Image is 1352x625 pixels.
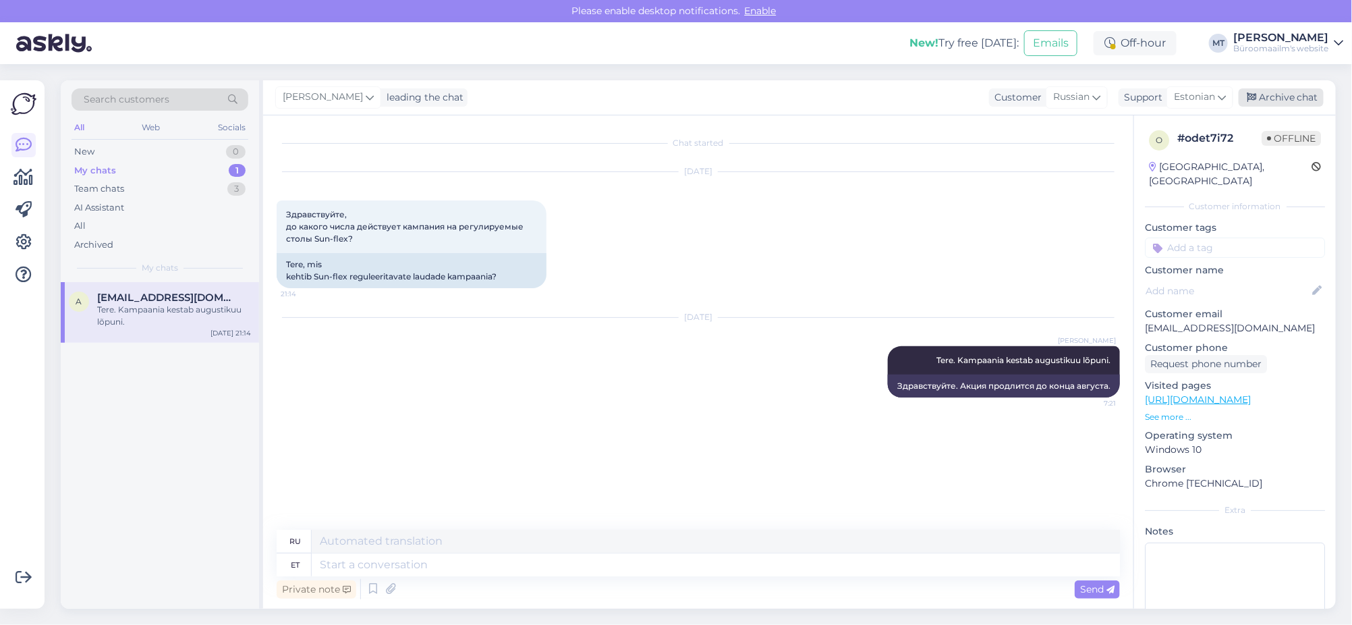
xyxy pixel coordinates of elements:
[74,164,116,178] div: My chats
[1209,34,1228,53] div: MT
[140,119,163,136] div: Web
[909,36,938,49] b: New!
[741,5,781,17] span: Enable
[286,209,526,244] span: Здравствуйте, до какого числа действует кампания на регулируемые столы Sun-flex?
[76,296,82,306] span: a
[1145,393,1251,406] a: [URL][DOMAIN_NAME]
[1145,355,1267,373] div: Request phone number
[283,90,363,105] span: [PERSON_NAME]
[1145,307,1325,321] p: Customer email
[72,119,87,136] div: All
[1145,504,1325,516] div: Extra
[74,238,113,252] div: Archived
[281,289,331,299] span: 21:14
[1145,379,1325,393] p: Visited pages
[74,145,94,159] div: New
[1262,131,1321,146] span: Offline
[226,145,246,159] div: 0
[215,119,248,136] div: Socials
[989,90,1042,105] div: Customer
[277,165,1120,178] div: [DATE]
[277,311,1120,323] div: [DATE]
[1065,398,1116,408] span: 7:21
[1146,283,1309,298] input: Add name
[1149,160,1312,188] div: [GEOGRAPHIC_DATA], [GEOGRAPHIC_DATA]
[210,328,251,338] div: [DATE] 21:14
[1145,341,1325,355] p: Customer phone
[1233,43,1329,54] div: Büroomaailm's website
[1233,32,1344,54] a: [PERSON_NAME]Büroomaailm's website
[1145,429,1325,443] p: Operating system
[1080,583,1115,595] span: Send
[909,35,1019,51] div: Try free [DATE]:
[142,262,178,274] span: My chats
[227,182,246,196] div: 3
[74,201,124,215] div: AI Assistant
[1145,524,1325,539] p: Notes
[277,137,1120,149] div: Chat started
[1058,335,1116,346] span: [PERSON_NAME]
[1024,30,1077,56] button: Emails
[1145,321,1325,335] p: [EMAIL_ADDRESS][DOMAIN_NAME]
[97,292,237,304] span: alyoshkina81@gmail.com
[1053,90,1090,105] span: Russian
[74,182,124,196] div: Team chats
[936,355,1110,365] span: Tere. Kampaania kestab augustikuu lõpuni.
[277,580,356,599] div: Private note
[97,304,251,328] div: Tere. Kampaania kestab augustikuu lõpuni.
[1145,443,1325,457] p: Windows 10
[1094,31,1177,55] div: Off-hour
[1239,88,1324,107] div: Archive chat
[1177,130,1262,146] div: # odet7i72
[1145,263,1325,277] p: Customer name
[1119,90,1162,105] div: Support
[1174,90,1215,105] span: Estonian
[289,530,301,553] div: ru
[11,91,36,117] img: Askly Logo
[888,375,1120,398] div: Здравствуйте. Акция продлится до конца августа.
[1145,411,1325,423] p: See more ...
[1145,238,1325,258] input: Add a tag
[291,553,300,576] div: et
[1145,221,1325,235] p: Customer tags
[381,90,463,105] div: leading the chat
[1145,462,1325,477] p: Browser
[277,253,546,288] div: Tere, mis kehtib Sun-flex reguleeritavate laudade kampaania?
[1145,200,1325,213] div: Customer information
[1233,32,1329,43] div: [PERSON_NAME]
[1145,477,1325,491] p: Chrome [TECHNICAL_ID]
[229,164,246,178] div: 1
[1156,135,1162,145] span: o
[74,219,86,233] div: All
[84,92,169,107] span: Search customers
